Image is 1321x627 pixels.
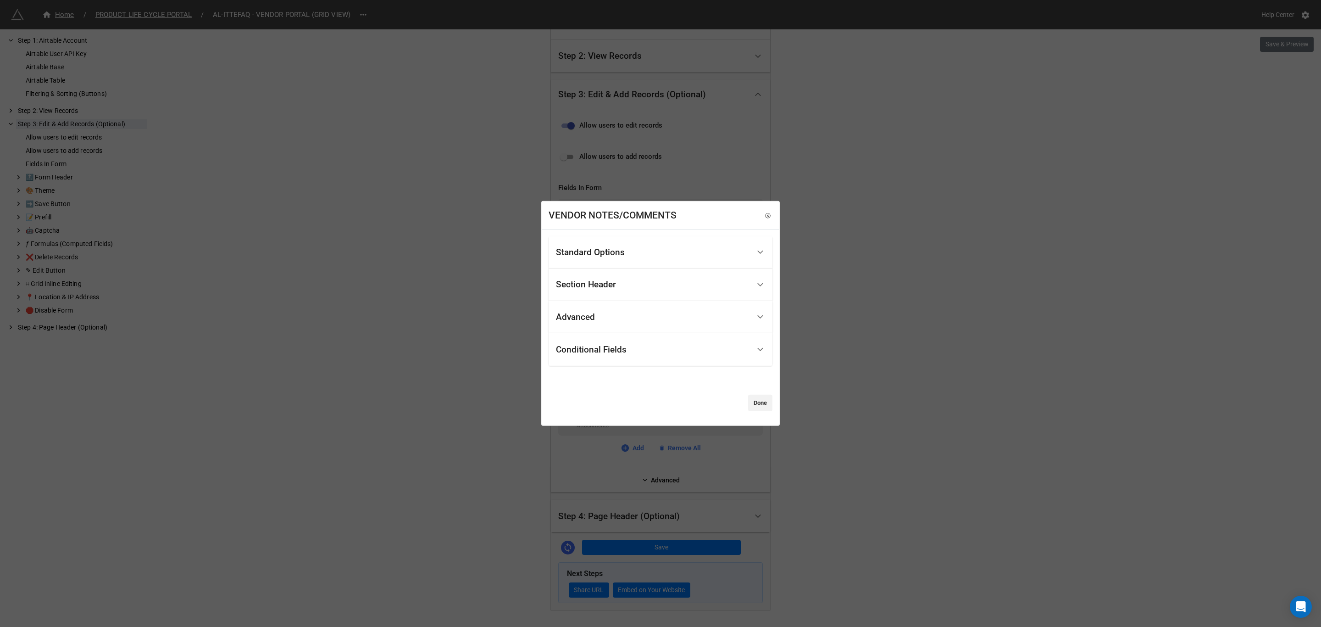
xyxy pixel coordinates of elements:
a: Done [748,395,772,411]
div: Open Intercom Messenger [1290,596,1312,618]
div: VENDOR NOTES/COMMENTS [549,208,677,223]
div: Conditional Fields [556,345,627,354]
div: Section Header [549,269,772,301]
div: Advanced [556,313,595,322]
div: Conditional Fields [549,333,772,366]
div: Standard Options [549,236,772,269]
div: Standard Options [556,248,625,257]
div: Advanced [549,301,772,334]
div: Section Header [556,280,616,289]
